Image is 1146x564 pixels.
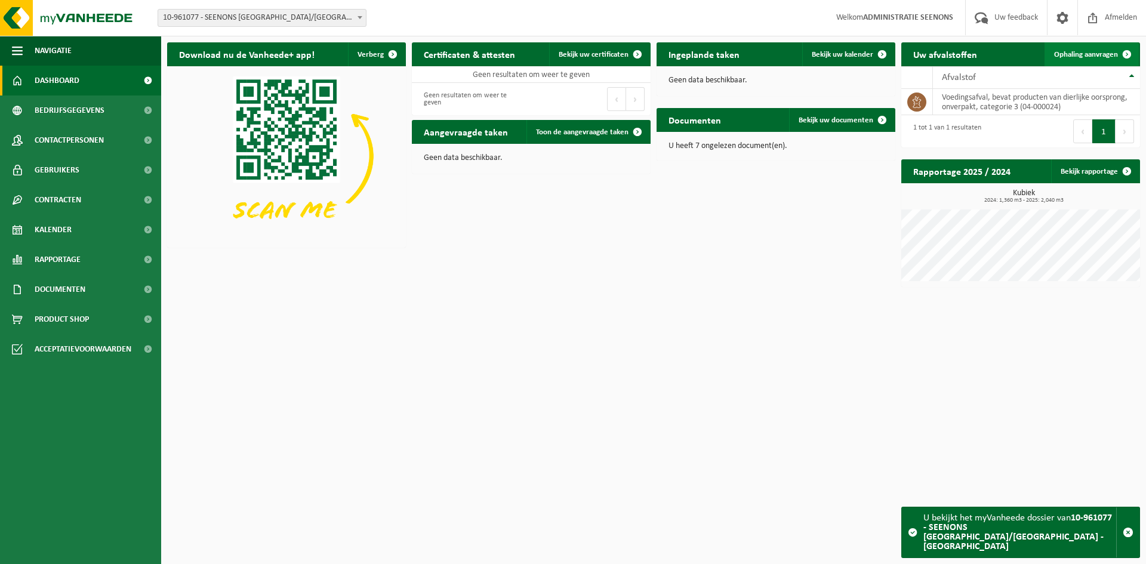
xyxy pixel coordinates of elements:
[626,87,645,111] button: Next
[1092,119,1116,143] button: 1
[1116,119,1134,143] button: Next
[907,118,981,144] div: 1 tot 1 van 1 resultaten
[812,51,873,58] span: Bekijk uw kalender
[348,42,405,66] button: Verberg
[607,87,626,111] button: Previous
[1054,51,1118,58] span: Ophaling aanvragen
[863,13,953,22] strong: ADMINISTRATIE SEENONS
[789,108,894,132] a: Bekijk uw documenten
[412,120,520,143] h2: Aangevraagde taken
[35,95,104,125] span: Bedrijfsgegevens
[35,275,85,304] span: Documenten
[657,42,751,66] h2: Ingeplande taken
[418,86,525,112] div: Geen resultaten om weer te geven
[35,245,81,275] span: Rapportage
[35,215,72,245] span: Kalender
[167,42,326,66] h2: Download nu de Vanheede+ app!
[549,42,649,66] a: Bekijk uw certificaten
[158,10,366,26] span: 10-961077 - SEENONS BELGIUM/KU LEUVEN KASTEELPARK ARENBERG - HEVERLEE
[923,513,1112,551] strong: 10-961077 - SEENONS [GEOGRAPHIC_DATA]/[GEOGRAPHIC_DATA] - [GEOGRAPHIC_DATA]
[668,76,883,85] p: Geen data beschikbaar.
[158,9,366,27] span: 10-961077 - SEENONS BELGIUM/KU LEUVEN KASTEELPARK ARENBERG - HEVERLEE
[657,108,733,131] h2: Documenten
[35,185,81,215] span: Contracten
[167,66,406,245] img: Download de VHEPlus App
[412,66,651,83] td: Geen resultaten om weer te geven
[35,125,104,155] span: Contactpersonen
[35,36,72,66] span: Navigatie
[1045,42,1139,66] a: Ophaling aanvragen
[536,128,629,136] span: Toon de aangevraagde taken
[1073,119,1092,143] button: Previous
[933,89,1140,115] td: voedingsafval, bevat producten van dierlijke oorsprong, onverpakt, categorie 3 (04-000024)
[901,159,1022,183] h2: Rapportage 2025 / 2024
[802,42,894,66] a: Bekijk uw kalender
[526,120,649,144] a: Toon de aangevraagde taken
[907,189,1140,204] h3: Kubiek
[424,154,639,162] p: Geen data beschikbaar.
[35,304,89,334] span: Product Shop
[799,116,873,124] span: Bekijk uw documenten
[559,51,629,58] span: Bekijk uw certificaten
[901,42,989,66] h2: Uw afvalstoffen
[358,51,384,58] span: Verberg
[942,73,976,82] span: Afvalstof
[35,334,131,364] span: Acceptatievoorwaarden
[412,42,527,66] h2: Certificaten & attesten
[35,155,79,185] span: Gebruikers
[35,66,79,95] span: Dashboard
[907,198,1140,204] span: 2024: 1,360 m3 - 2025: 2,040 m3
[668,142,883,150] p: U heeft 7 ongelezen document(en).
[923,507,1116,557] div: U bekijkt het myVanheede dossier van
[1051,159,1139,183] a: Bekijk rapportage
